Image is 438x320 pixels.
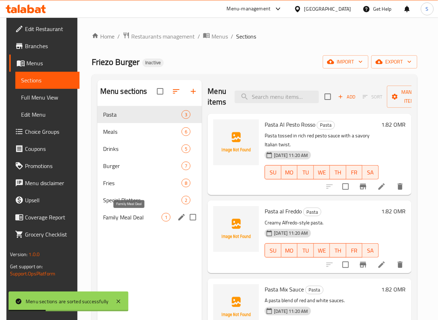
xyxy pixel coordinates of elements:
span: Pasta al Freddo [265,206,302,217]
span: Version: [10,250,27,259]
a: Sections [15,72,80,89]
button: delete [392,178,409,195]
span: Get support on: [10,262,43,271]
input: search [235,91,319,103]
div: Menu sections are sorted successfully [26,298,108,305]
button: SA [362,165,378,179]
button: export [371,55,417,68]
a: Menus [203,32,228,41]
div: Pasta [103,110,182,119]
span: TU [300,245,311,256]
li: / [231,32,233,41]
div: items [182,196,190,204]
a: Upsell [9,192,80,209]
div: Special Platters2 [97,192,202,209]
span: TU [300,167,311,178]
span: Menus [212,32,228,41]
span: Drinks [103,144,182,153]
a: Full Menu View [15,89,80,106]
a: Edit menu item [377,260,386,269]
span: Family Meal Deal [103,213,162,222]
a: Menus [9,55,80,72]
button: MO [281,165,297,179]
span: MO [284,245,295,256]
button: FR [346,165,362,179]
span: Upsell [25,196,74,204]
span: SA [365,245,376,256]
span: TH [333,167,343,178]
span: 5 [182,146,190,152]
span: 8 [182,180,190,187]
a: Promotions [9,157,80,174]
span: WE [317,245,327,256]
a: Grocery Checklist [9,226,80,243]
span: TH [333,245,343,256]
span: Select section first [358,91,387,102]
span: WE [317,167,327,178]
button: Add section [185,83,202,100]
button: WE [314,243,330,258]
button: Add [335,91,358,102]
button: import [323,55,368,68]
div: items [162,213,170,222]
a: Edit menu item [377,182,386,191]
a: Restaurants management [123,32,195,41]
nav: breadcrumb [92,32,417,41]
button: Branch-specific-item [355,256,372,273]
div: Pasta [305,286,324,294]
span: Select all sections [153,84,168,99]
span: [DATE] 11:20 AM [271,152,311,159]
span: Burger [103,162,182,170]
button: WE [314,165,330,179]
span: Pasta [304,208,321,216]
div: items [182,162,190,170]
span: Menus [26,59,74,67]
div: [GEOGRAPHIC_DATA] [304,5,351,13]
span: FR [349,245,360,256]
img: Pasta al Freddo [213,206,259,252]
li: / [198,32,200,41]
span: Friezo Burger [92,54,139,70]
button: TH [330,243,346,258]
span: 2 [182,197,190,204]
span: import [328,57,363,66]
span: 1.0.0 [29,250,40,259]
span: Meals [103,127,182,136]
div: Fries8 [97,174,202,192]
h2: Menu items [208,86,226,107]
a: Support.OpsPlatform [10,269,55,278]
span: Edit Menu [21,110,74,119]
a: Coupons [9,140,80,157]
span: Select to update [338,257,353,272]
button: TU [297,165,314,179]
span: [DATE] 11:20 AM [271,308,311,315]
div: Drinks5 [97,140,202,157]
nav: Menu sections [97,103,202,229]
span: Fries [103,179,182,187]
a: Edit Menu [15,106,80,123]
span: SU [268,167,278,178]
p: Pasta tossed in rich red pesto sauce with a savory Italian twist. [265,131,378,149]
button: SA [362,243,378,258]
span: FR [349,167,360,178]
div: items [182,179,190,187]
button: Branch-specific-item [355,178,372,195]
span: Sections [236,32,256,41]
div: items [182,127,190,136]
a: Branches [9,37,80,55]
span: Coverage Report [25,213,74,222]
button: Manage items [387,86,435,108]
span: Special Platters [103,196,182,204]
span: Inactive [142,60,164,66]
button: TH [330,165,346,179]
p: A pasta blend of red and white sauces. [265,296,378,305]
a: Choice Groups [9,123,80,140]
span: Select section [320,89,335,104]
div: Pasta [317,121,335,129]
span: Add item [335,91,358,102]
div: items [182,144,190,153]
a: Coverage Report [9,209,80,226]
span: 3 [182,111,190,118]
span: Choice Groups [25,127,74,136]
